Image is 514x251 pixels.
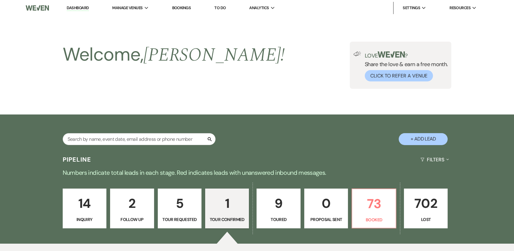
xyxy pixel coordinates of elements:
p: 5 [162,193,198,214]
h2: Welcome, [63,42,285,68]
p: Love ? [365,51,448,58]
a: 73Booked [352,189,396,228]
button: Click to Refer a Venue [365,70,433,81]
a: Bookings [172,5,191,10]
p: Inquiry [67,216,102,223]
span: [PERSON_NAME] ! [143,41,285,69]
p: Proposal Sent [308,216,344,223]
span: Settings [403,5,420,11]
img: loud-speaker-illustration.svg [353,51,361,56]
button: Filters [418,152,451,168]
button: + Add Lead [399,133,448,145]
a: To Do [214,5,226,10]
h3: Pipeline [63,155,91,164]
a: 9Toured [257,189,300,228]
a: 702Lost [404,189,448,228]
p: Follow Up [114,216,150,223]
a: 5Tour Requested [158,189,202,228]
span: Resources [449,5,471,11]
p: 9 [261,193,296,214]
span: Manage Venues [112,5,142,11]
p: Lost [408,216,444,223]
p: Numbers indicate total leads in each stage. Red indicates leads with unanswered inbound messages. [37,168,477,178]
a: Dashboard [67,5,89,11]
a: 14Inquiry [63,189,106,228]
img: Weven Logo [26,2,49,14]
p: Toured [261,216,296,223]
img: weven-logo-green.svg [378,51,405,58]
p: 702 [408,193,444,214]
p: Tour Requested [162,216,198,223]
p: 1 [209,193,245,214]
p: 0 [308,193,344,214]
p: Tour Confirmed [209,216,245,223]
a: 1Tour Confirmed [205,189,249,228]
span: Analytics [249,5,269,11]
p: 14 [67,193,102,214]
p: Booked [356,216,392,223]
a: 0Proposal Sent [304,189,348,228]
div: Share the love & earn a free month. [361,51,448,81]
p: 2 [114,193,150,214]
p: 73 [356,193,392,214]
input: Search by name, event date, email address or phone number [63,133,216,145]
a: 2Follow Up [110,189,154,228]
